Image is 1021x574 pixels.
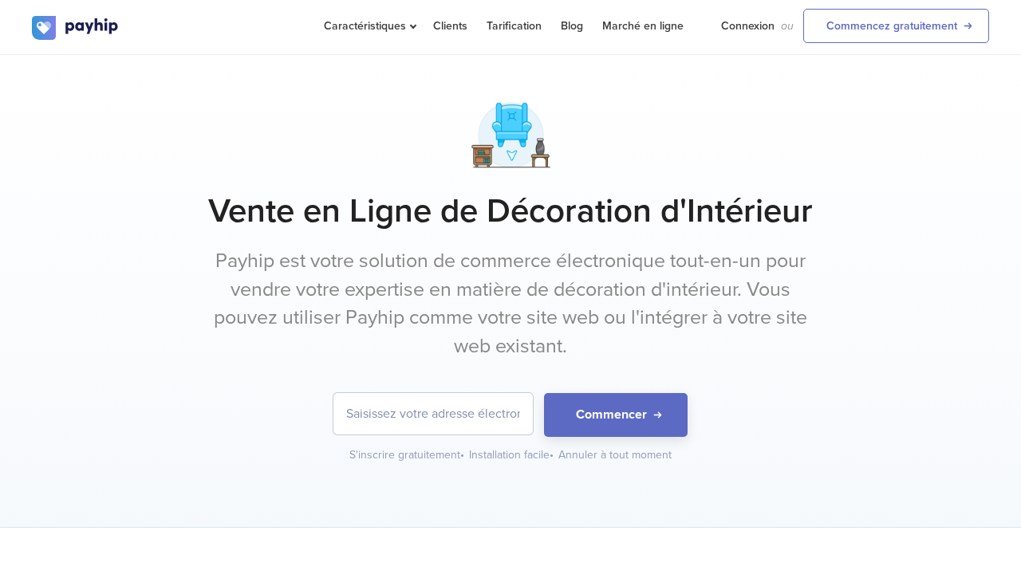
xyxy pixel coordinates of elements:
span: • [550,448,554,462]
div: Annuler à tout moment [558,447,672,463]
a: Commencez gratuitement [803,9,989,43]
img: logo.svg [32,16,120,40]
span: Caractéristiques [324,19,414,33]
input: Saisissez votre adresse électronique [333,393,533,434]
img: vr-interior-design-nz787wt8w2p7kq5skx0hx.png [471,95,551,175]
button: Commencer [544,393,688,437]
div: Installation facile [469,447,555,463]
h1: Vente en Ligne de Décoration d'Intérieur [32,191,989,231]
p: Payhip est votre solution de commerce électronique tout-en-un pour vendre votre expertise en mati... [211,247,810,361]
span: • [460,448,464,462]
div: S'inscrire gratuitement [349,447,466,463]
